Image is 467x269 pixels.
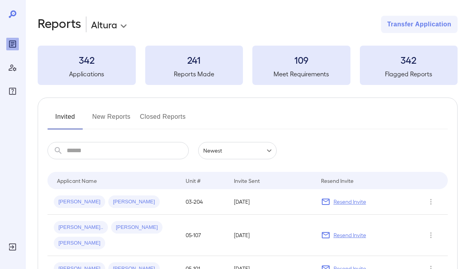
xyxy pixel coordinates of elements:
td: 05-107 [179,215,228,256]
div: FAQ [6,85,19,98]
h5: Applications [38,69,136,79]
h5: Meet Requirements [252,69,350,79]
div: Newest [198,142,277,159]
summary: 342Applications241Reports Made109Meet Requirements342Flagged Reports [38,46,458,85]
div: Reports [6,38,19,50]
button: Transfer Application [381,16,458,33]
button: Row Actions [425,229,437,241]
span: [PERSON_NAME] [111,224,162,231]
h3: 342 [360,53,458,66]
td: [DATE] [228,215,314,256]
button: Closed Reports [140,111,186,129]
div: Applicant Name [57,176,97,185]
span: [PERSON_NAME] [108,198,160,206]
span: [PERSON_NAME].. [54,224,108,231]
h5: Reports Made [145,69,243,79]
div: Manage Users [6,61,19,74]
button: Invited [47,111,83,129]
h3: 109 [252,53,350,66]
td: [DATE] [228,189,314,215]
button: New Reports [92,111,131,129]
div: Resend Invite [321,176,354,185]
div: Invite Sent [234,176,260,185]
button: Row Actions [425,195,437,208]
h2: Reports [38,16,81,33]
p: Resend Invite [334,198,366,206]
div: Log Out [6,241,19,253]
td: 03-204 [179,189,228,215]
h3: 342 [38,53,136,66]
span: [PERSON_NAME] [54,240,105,247]
p: Resend Invite [334,231,366,239]
div: Unit # [186,176,201,185]
span: [PERSON_NAME] [54,198,105,206]
h5: Flagged Reports [360,69,458,79]
p: Altura [91,18,117,31]
h3: 241 [145,53,243,66]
